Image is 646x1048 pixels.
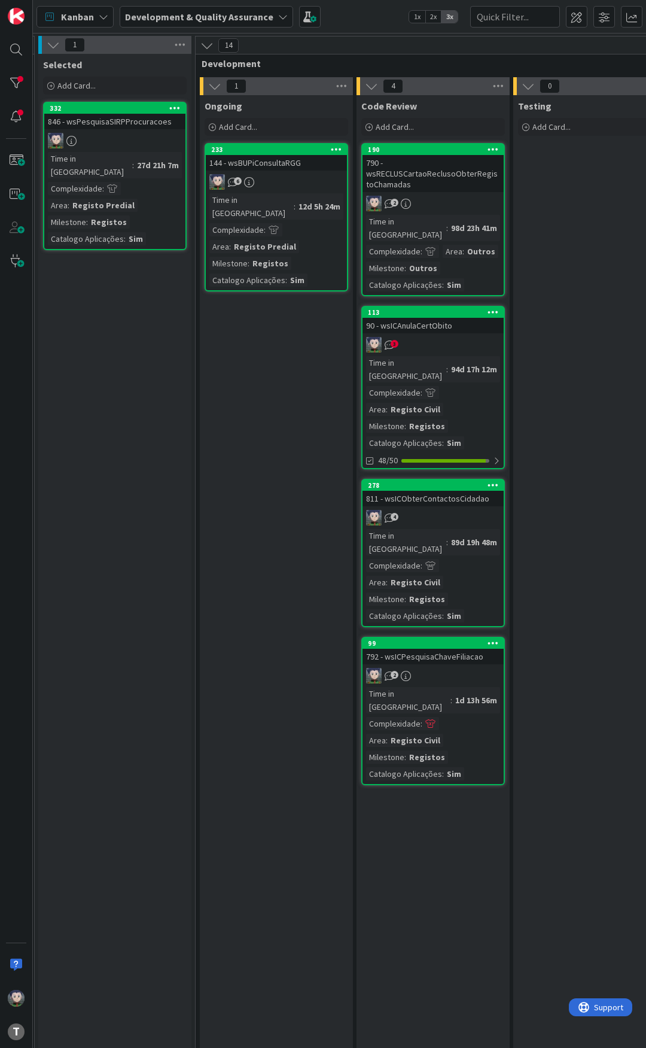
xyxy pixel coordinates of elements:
div: Area [366,403,386,416]
img: Visit kanbanzone.com [8,8,25,25]
div: 190 [362,144,504,155]
span: Testing [518,100,551,112]
span: Selected [43,59,82,71]
span: : [229,240,231,253]
span: : [462,245,464,258]
a: 99792 - wsICPesquisaChaveFiliacaoLSTime in [GEOGRAPHIC_DATA]:1d 13h 56mComplexidade:Area:Registo ... [361,637,505,785]
div: LS [362,510,504,525]
div: Time in [GEOGRAPHIC_DATA] [366,529,446,555]
span: : [102,182,104,195]
span: : [420,559,422,572]
div: 278811 - wsICObterContactosCidadao [362,480,504,506]
a: 233144 - wsBUPiConsultaRGGLSTime in [GEOGRAPHIC_DATA]:12d 5h 24mComplexidade:Area:Registo Predial... [205,143,348,291]
span: 4 [383,79,403,93]
div: 792 - wsICPesquisaChaveFiliacao [362,649,504,664]
span: Support [25,2,54,16]
div: 94d 17h 12m [448,363,500,376]
div: 790 - wsRECLUSCartaoReclusoObterRegistoChamadas [362,155,504,192]
span: : [294,200,295,213]
div: Catalogo Aplicações [48,232,124,245]
div: 99 [362,638,504,649]
div: 233 [211,145,347,154]
div: 332 [50,104,185,113]
div: LS [44,133,185,148]
div: Complexidade [366,559,420,572]
div: Time in [GEOGRAPHIC_DATA] [366,687,450,713]
span: : [404,751,406,764]
span: : [446,221,448,235]
div: 233 [206,144,347,155]
span: : [86,215,88,229]
div: Sim [287,274,307,287]
span: 1 [226,79,246,93]
div: Registo Predial [231,240,299,253]
span: : [124,232,126,245]
div: Milestone [366,262,404,275]
div: 144 - wsBUPiConsultaRGG [206,155,347,171]
div: Catalogo Aplicações [366,609,442,622]
span: Add Card... [532,121,571,132]
span: Code Review [361,100,417,112]
span: Kanban [61,10,94,24]
div: Registo Civil [388,734,443,747]
div: Time in [GEOGRAPHIC_DATA] [48,152,132,178]
img: LS [8,990,25,1007]
div: 98d 23h 41m [448,221,500,235]
div: Outros [464,245,498,258]
input: Quick Filter... [470,6,560,28]
div: Registos [406,420,448,433]
span: 1x [409,11,425,23]
b: Development & Quality Assurance [125,11,273,23]
a: 278811 - wsICObterContactosCidadaoLSTime in [GEOGRAPHIC_DATA]:89d 19h 48mComplexidade:Area:Regist... [361,479,505,627]
div: Catalogo Aplicações [366,436,442,449]
div: Complexidade [366,717,420,730]
div: 99792 - wsICPesquisaChaveFiliacao [362,638,504,664]
img: LS [209,174,225,190]
div: 27d 21h 7m [134,159,182,172]
span: 0 [540,79,560,93]
div: Catalogo Aplicações [366,278,442,291]
span: 2x [425,11,441,23]
div: LS [362,196,504,211]
span: 3x [441,11,458,23]
div: 113 [362,307,504,318]
div: Area [209,240,229,253]
div: Registo Predial [69,199,138,212]
div: Area [366,734,386,747]
div: 278 [368,481,504,490]
span: 4 [391,513,398,521]
div: Complexidade [366,386,420,399]
span: : [420,717,422,730]
img: LS [366,510,382,525]
span: : [386,403,388,416]
span: : [442,609,444,622]
a: 332846 - wsPesquisaSIRPProcuracoesLSTime in [GEOGRAPHIC_DATA]:27d 21h 7mComplexidade:Area:Registo... [43,102,187,250]
span: : [442,436,444,449]
div: Milestone [366,751,404,764]
div: Complexidade [366,245,420,258]
div: Sim [444,436,464,449]
div: 11390 - wsICAnulaCertObito [362,307,504,333]
div: Registos [249,257,291,270]
div: Sim [126,232,146,245]
span: : [442,278,444,291]
div: Time in [GEOGRAPHIC_DATA] [366,356,446,382]
div: 89d 19h 48m [448,536,500,549]
div: Milestone [366,420,404,433]
span: : [285,274,287,287]
span: : [442,767,444,780]
div: Outros [406,262,440,275]
span: : [132,159,134,172]
div: 278 [362,480,504,491]
span: : [264,223,266,236]
div: 233144 - wsBUPiConsultaRGG [206,144,347,171]
span: : [386,576,388,589]
div: Catalogo Aplicações [366,767,442,780]
div: Registo Civil [388,403,443,416]
a: 11390 - wsICAnulaCertObitoLSTime in [GEOGRAPHIC_DATA]:94d 17h 12mComplexidade:Area:Registo CivilM... [361,306,505,469]
div: Time in [GEOGRAPHIC_DATA] [209,193,294,220]
div: Time in [GEOGRAPHIC_DATA] [366,215,446,241]
div: LS [362,337,504,353]
span: : [248,257,249,270]
div: Registos [406,593,448,606]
